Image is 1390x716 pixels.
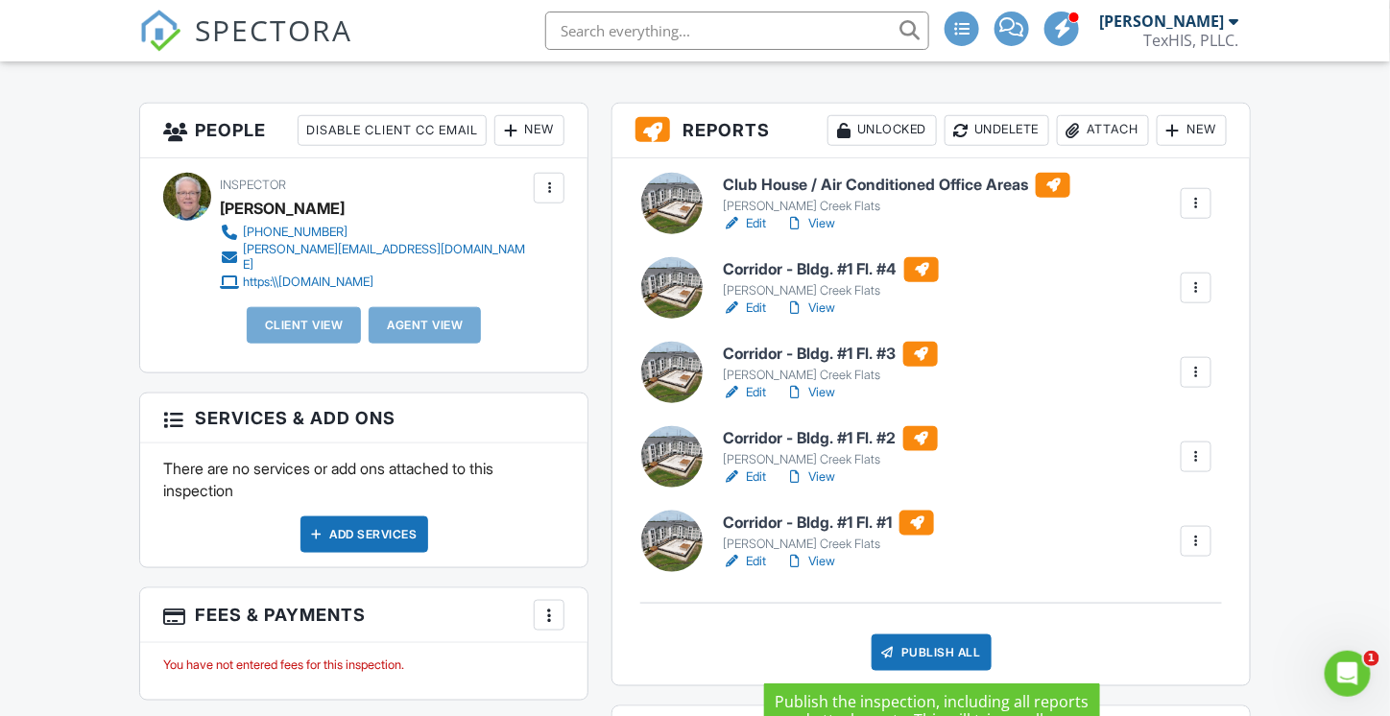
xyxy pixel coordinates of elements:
[494,115,564,146] div: New
[163,657,565,673] div: You have not entered fees for this inspection.
[945,115,1049,146] div: Undelete
[723,467,766,487] a: Edit
[723,426,938,468] a: Corridor - Bldg. #1 Fl. #2 [PERSON_NAME] Creek Flats
[723,257,939,299] a: Corridor - Bldg. #1 Fl. #4 [PERSON_NAME] Creek Flats
[300,516,428,553] div: Add Services
[220,178,286,192] span: Inspector
[723,537,934,552] div: [PERSON_NAME] Creek Flats
[243,225,347,240] div: [PHONE_NUMBER]
[723,173,1070,215] a: Club House / Air Conditioned Office Areas [PERSON_NAME] Creek Flats
[785,467,835,487] a: View
[785,298,835,318] a: View
[723,283,939,298] div: [PERSON_NAME] Creek Flats
[1057,115,1149,146] div: Attach
[140,443,588,567] div: There are no services or add ons attached to this inspection
[723,452,938,467] div: [PERSON_NAME] Creek Flats
[139,10,181,52] img: The Best Home Inspection Software - Spectora
[723,342,938,384] a: Corridor - Bldg. #1 Fl. #3 [PERSON_NAME] Creek Flats
[872,634,992,671] div: Publish All
[723,342,938,367] h6: Corridor - Bldg. #1 Fl. #3
[298,115,487,146] div: Disable Client CC Email
[723,552,766,571] a: Edit
[140,104,588,158] h3: People
[140,394,588,443] h3: Services & Add ons
[723,368,938,383] div: [PERSON_NAME] Creek Flats
[1157,115,1227,146] div: New
[723,173,1070,198] h6: Club House / Air Conditioned Office Areas
[612,104,1250,158] h3: Reports
[220,194,345,223] div: [PERSON_NAME]
[723,257,939,282] h6: Corridor - Bldg. #1 Fl. #4
[723,511,934,553] a: Corridor - Bldg. #1 Fl. #1 [PERSON_NAME] Creek Flats
[243,274,373,290] div: https:\\[DOMAIN_NAME]
[723,298,766,318] a: Edit
[243,242,530,273] div: [PERSON_NAME][EMAIL_ADDRESS][DOMAIN_NAME]
[723,199,1070,214] div: [PERSON_NAME] Creek Flats
[140,588,588,643] h3: Fees & Payments
[723,426,938,451] h6: Corridor - Bldg. #1 Fl. #2
[1325,651,1371,697] iframe: Intercom live chat
[139,26,352,66] a: SPECTORA
[195,10,352,50] span: SPECTORA
[723,511,934,536] h6: Corridor - Bldg. #1 Fl. #1
[785,383,835,402] a: View
[220,242,530,273] a: [PERSON_NAME][EMAIL_ADDRESS][DOMAIN_NAME]
[1143,31,1238,50] div: TexHIS, PLLC.
[220,223,530,242] a: [PHONE_NUMBER]
[1099,12,1224,31] div: [PERSON_NAME]
[723,383,766,402] a: Edit
[545,12,929,50] input: Search everything...
[723,214,766,233] a: Edit
[827,115,937,146] div: Unlocked
[785,552,835,571] a: View
[1364,651,1379,666] span: 1
[220,273,530,292] a: https:\\[DOMAIN_NAME]
[785,214,835,233] a: View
